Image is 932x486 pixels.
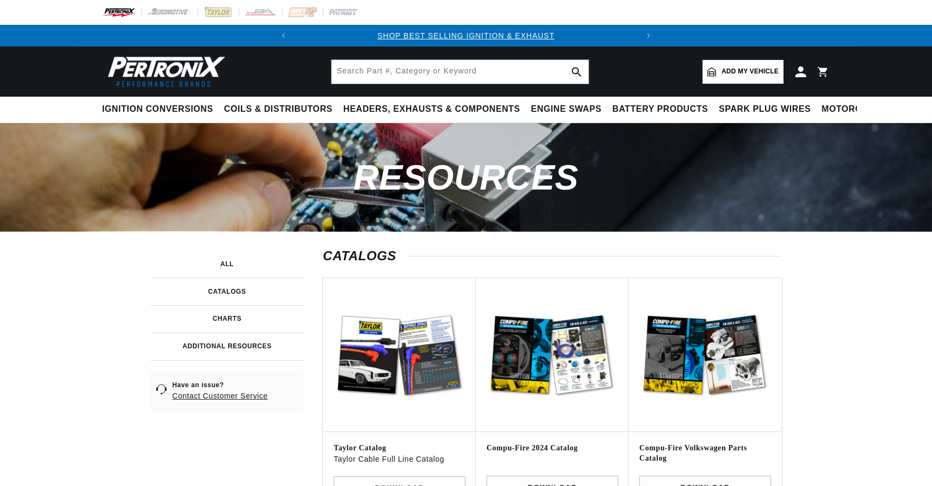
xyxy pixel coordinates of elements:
[343,104,520,115] span: Headers, Exhausts & Components
[102,104,213,115] span: Ignition Conversions
[525,97,607,122] summary: Engine Swaps
[334,289,465,421] img: Taylor Catalog
[638,25,659,46] button: Translation missing: en.sections.announcements.next_announcement
[102,53,226,90] img: Pertronix
[487,289,618,421] img: Compu-Fire 2024 Catalog
[219,97,338,122] summary: Coils & Distributors
[377,31,555,40] a: SHOP BEST SELLING IGNITION & EXHAUST
[639,289,771,421] img: Compu-Fire Volkswagen Parts Catalog
[353,158,578,197] span: Resources
[607,97,713,122] summary: Battery Products
[102,97,219,122] summary: Ignition Conversions
[487,443,618,454] h3: Compu-Fire 2024 Catalog
[294,30,638,42] div: Announcement
[338,97,525,122] summary: Headers, Exhausts & Components
[612,104,708,115] span: Battery Products
[323,251,781,261] h2: catalogs
[703,60,784,84] a: Add my vehicle
[721,66,779,77] span: Add my vehicle
[332,60,589,84] input: Search Part #, Category or Keyword
[713,97,816,122] summary: Spark Plug Wires
[639,443,771,464] h3: Compu-Fire Volkswagen Parts Catalog
[172,381,268,390] span: Have an issue?
[224,104,333,115] span: Coils & Distributors
[816,97,892,122] summary: Motorcycle
[75,25,857,46] slideshow-component: Translation missing: en.sections.announcements.announcement_bar
[334,443,465,454] h3: Taylor Catalog
[294,30,638,42] div: 1 of 2
[273,25,294,46] button: Translation missing: en.sections.announcements.previous_announcement
[172,391,268,400] a: Contact Customer Service
[531,104,602,115] span: Engine Swaps
[565,60,589,84] button: search button
[334,453,465,465] p: Taylor Cable Full Line Catalog
[822,104,886,115] span: Motorcycle
[719,104,811,115] span: Spark Plug Wires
